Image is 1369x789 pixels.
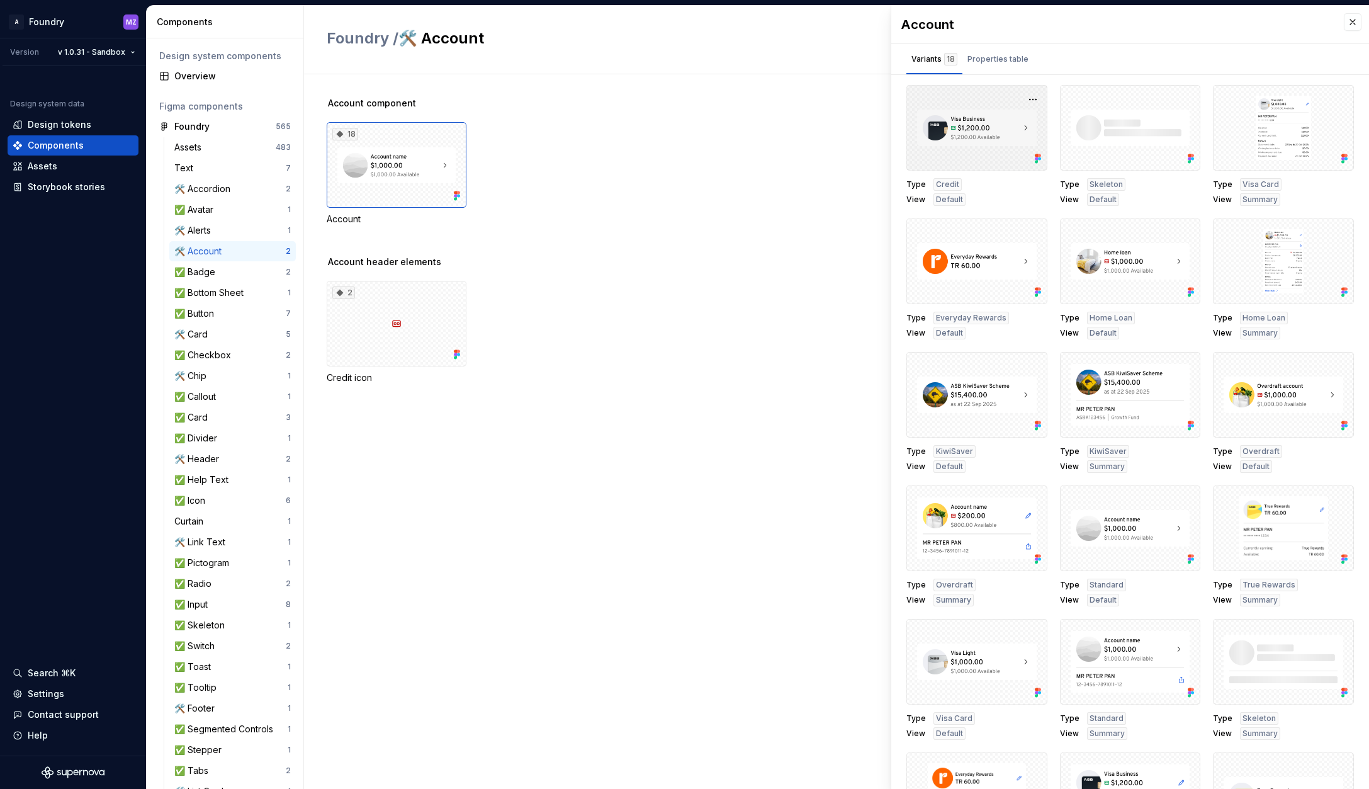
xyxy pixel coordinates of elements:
span: v 1.0.31 - Sandbox [58,47,125,57]
div: 18 [332,128,358,140]
div: 2 [286,350,291,360]
a: 🛠️ Chip1 [169,366,296,386]
div: 1 [288,620,291,630]
a: Settings [8,684,138,704]
div: Figma components [159,100,291,113]
a: ✅ Card3 [169,407,296,428]
div: 3 [286,412,291,423]
span: Type [1213,313,1232,323]
div: 2 [332,287,355,299]
div: Assets [174,141,206,154]
div: Design system data [10,99,84,109]
span: Visa Card [1242,179,1279,190]
div: 1 [288,662,291,672]
div: ✅ Input [174,598,213,611]
span: Standard [1090,580,1124,590]
span: Default [1090,595,1117,605]
div: ✅ Help Text [174,474,234,486]
span: Type [1060,446,1079,457]
span: Overdraft [936,580,973,590]
div: ✅ Pictogram [174,557,234,569]
div: ✅ Toast [174,661,216,673]
a: 🛠️ Account2 [169,241,296,261]
div: Curtain [174,515,208,528]
span: Default [936,195,963,205]
div: ✅ Divider [174,432,222,445]
div: 1 [288,371,291,381]
div: ✅ Tabs [174,764,213,777]
div: Components [28,139,84,152]
a: ✅ Toast1 [169,657,296,677]
div: ✅ Button [174,307,219,320]
span: Default [936,729,963,739]
div: Overview [174,70,291,82]
span: Everyday Rewards [936,313,1006,323]
div: 18 [944,53,957,65]
span: Type [1060,580,1079,590]
div: 2 [286,579,291,589]
div: 2Credit icon [327,281,466,384]
span: View [1213,729,1232,739]
span: Summary [1242,328,1278,338]
div: 2 [286,184,291,194]
span: Default [1242,462,1270,472]
div: 1 [288,433,291,443]
a: ✅ Icon6 [169,491,296,511]
div: 2 [286,641,291,651]
div: ✅ Stepper [174,744,227,756]
a: ✅ Skeleton1 [169,615,296,635]
span: Type [906,179,926,190]
a: Design tokens [8,115,138,135]
span: View [906,729,926,739]
button: AFoundryMZ [3,8,144,35]
div: Search ⌘K [28,667,76,679]
div: ✅ Skeleton [174,619,230,632]
div: 🛠️ Alerts [174,224,216,237]
div: 7 [286,309,291,319]
div: 565 [276,122,291,132]
a: ✅ Switch2 [169,636,296,656]
div: Components [157,16,298,28]
span: Default [936,462,963,472]
a: ✅ Divider1 [169,428,296,448]
a: Foundry565 [154,116,296,137]
div: Account [327,213,466,225]
div: 1 [288,205,291,215]
a: ✅ Radio2 [169,574,296,594]
div: 1 [288,683,291,693]
span: Summary [1090,729,1125,739]
div: Storybook stories [28,181,105,193]
div: Contact support [28,708,99,721]
div: Text [174,162,198,174]
div: 18Account [327,122,466,225]
span: Summary [1090,462,1125,472]
div: 1 [288,724,291,734]
div: 1 [288,288,291,298]
div: ✅ Bottom Sheet [174,287,249,299]
span: Summary [1242,729,1278,739]
button: Help [8,725,138,746]
div: ✅ Card [174,411,213,424]
span: KiwiSaver [936,446,973,457]
span: Credit [936,179,959,190]
div: 🛠️ Chip [174,370,211,382]
span: View [1060,729,1079,739]
div: 1 [288,558,291,568]
a: Storybook stories [8,177,138,197]
div: 8 [286,599,291,610]
div: Properties table [967,53,1028,65]
div: 1 [288,745,291,755]
span: Type [906,313,926,323]
a: ✅ Help Text1 [169,470,296,490]
span: Account header elements [328,256,441,268]
a: 🛠️ Card5 [169,324,296,344]
span: Standard [1090,713,1124,724]
div: 1 [288,225,291,236]
a: ✅ Checkbox2 [169,345,296,365]
div: ✅ Callout [174,390,221,403]
span: View [906,595,926,605]
a: ✅ Input8 [169,594,296,615]
button: Search ⌘K [8,663,138,683]
div: 7 [286,163,291,173]
span: Foundry / [327,29,398,47]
